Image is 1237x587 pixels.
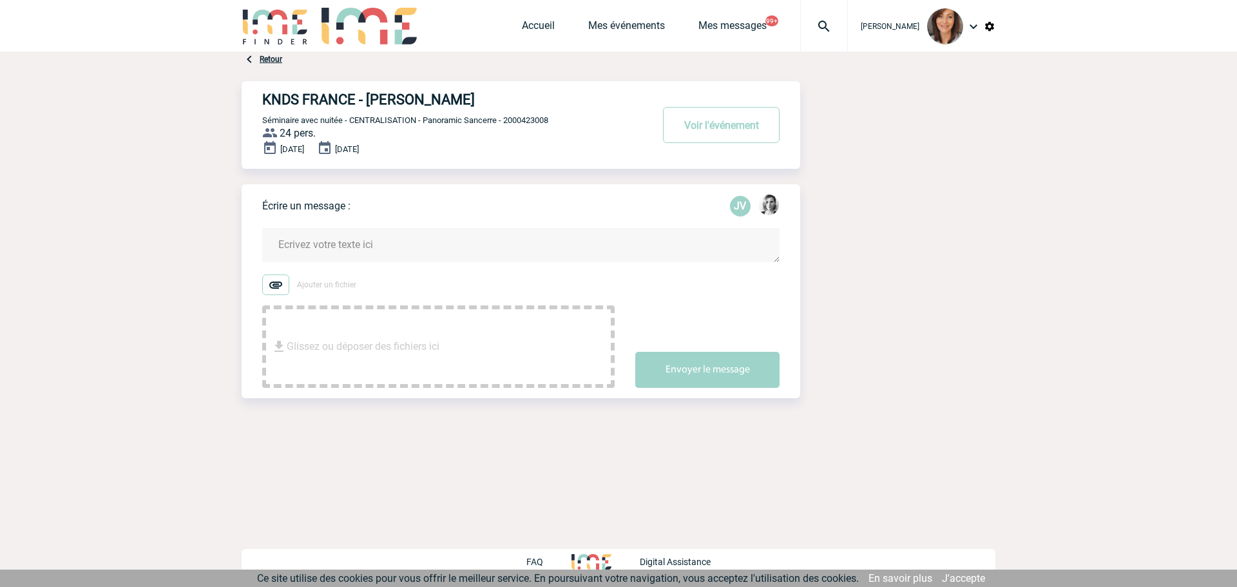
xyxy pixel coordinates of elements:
img: 103585-1.jpg [927,8,963,44]
span: Ce site utilise des cookies pour vous offrir le meilleur service. En poursuivant votre navigation... [257,572,859,584]
span: Séminaire avec nuitée - CENTRALISATION - Panoramic Sancerre - 2000423008 [262,115,548,125]
p: JV [730,196,751,217]
a: J'accepte [942,572,985,584]
h4: KNDS FRANCE - [PERSON_NAME] [262,91,613,108]
span: [DATE] [280,144,304,154]
p: FAQ [526,557,543,567]
button: Voir l'événement [663,107,780,143]
span: Ajouter un fichier [297,280,356,289]
a: Mes messages [698,19,767,37]
img: IME-Finder [242,8,309,44]
div: Lydie TRELLU [758,195,779,218]
a: FAQ [526,555,571,567]
img: file_download.svg [271,339,287,354]
a: En savoir plus [868,572,932,584]
p: Écrire un message : [262,200,350,212]
a: Mes événements [588,19,665,37]
a: Retour [260,55,282,64]
a: Accueil [522,19,555,37]
span: 24 pers. [280,127,316,139]
button: Envoyer le message [635,352,780,388]
div: Juliette VINCENT [730,196,751,217]
span: [DATE] [335,144,359,154]
p: Digital Assistance [640,557,711,567]
button: 99+ [765,15,778,26]
span: Glissez ou déposer des fichiers ici [287,314,439,379]
span: [PERSON_NAME] [861,22,919,31]
img: http://www.idealmeetingsevents.fr/ [571,554,611,570]
img: 103019-1.png [758,195,779,215]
